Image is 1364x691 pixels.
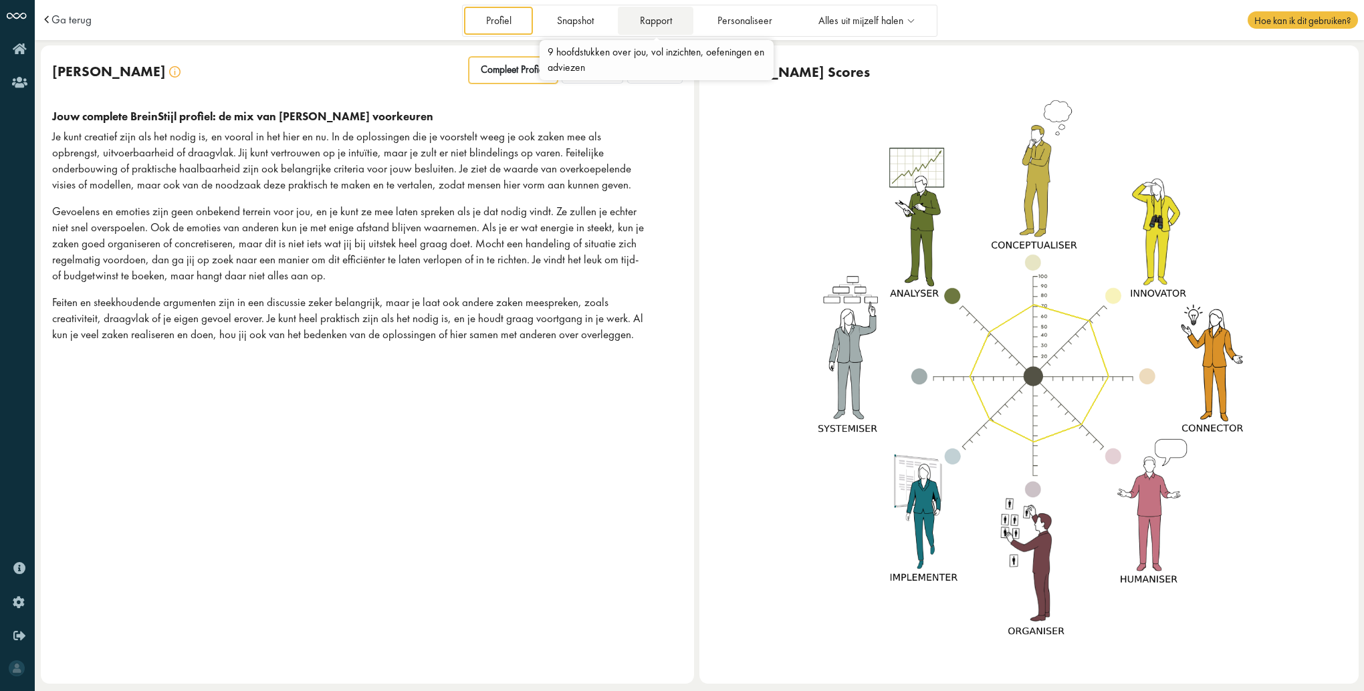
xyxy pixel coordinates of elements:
span: Support [639,63,671,76]
span: [PERSON_NAME] [52,62,166,80]
div: [PERSON_NAME] Scores [711,63,870,81]
span: Alles uit mijzelf halen [818,15,903,27]
img: generalist [800,98,1268,654]
p: Je kunt creatief zijn als het nodig is, en vooral in het hier en nu. In de oplossingen die je voo... [52,129,649,192]
a: Alles uit mijzelf halen [796,7,935,34]
span: Compleet Profiel [481,63,546,76]
a: Profiel [464,7,533,34]
span: Hoe kan ik dit gebruiken? [1248,11,1357,29]
span: Dominant [574,63,611,76]
a: Snapshot [536,7,616,34]
a: Rapport [618,7,693,34]
a: Ga terug [51,14,92,25]
img: info.svg [169,66,181,78]
p: Feiten en steekhoudende argumenten zijn in een discussie zeker belangrijk, maar je laat ook ander... [52,295,649,342]
a: Personaliseer [696,7,794,34]
p: Gevoelens en emoties zijn geen onbekend terrein voor jou, en je kunt ze mee laten spreken als je ... [52,204,649,283]
div: Jouw complete BreinStijl profiel: de mix van [PERSON_NAME] voorkeuren [52,110,683,123]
